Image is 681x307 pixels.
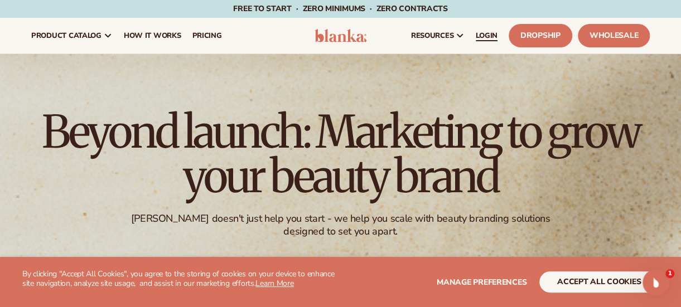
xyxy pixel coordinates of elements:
[437,277,527,287] span: Manage preferences
[539,271,659,293] button: accept all cookies
[405,18,470,53] a: resources
[665,269,674,278] span: 1
[119,212,562,238] div: [PERSON_NAME] doesn't just help you start - we help you scale with beauty branding solutions desi...
[470,18,503,53] a: LOGIN
[22,270,341,289] p: By clicking "Accept All Cookies", you agree to the storing of cookies on your device to enhance s...
[192,31,221,40] span: pricing
[186,18,227,53] a: pricing
[578,24,650,47] a: Wholesale
[411,31,453,40] span: resources
[26,18,118,53] a: product catalog
[643,269,669,296] iframe: Intercom live chat
[34,110,648,199] h1: Beyond launch: Marketing to grow your beauty brand
[233,3,447,14] span: Free to start · ZERO minimums · ZERO contracts
[118,18,187,53] a: How It Works
[509,24,572,47] a: Dropship
[437,271,527,293] button: Manage preferences
[476,31,498,40] span: LOGIN
[315,29,367,42] img: logo
[31,31,102,40] span: product catalog
[255,278,293,289] a: Learn More
[124,31,181,40] span: How It Works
